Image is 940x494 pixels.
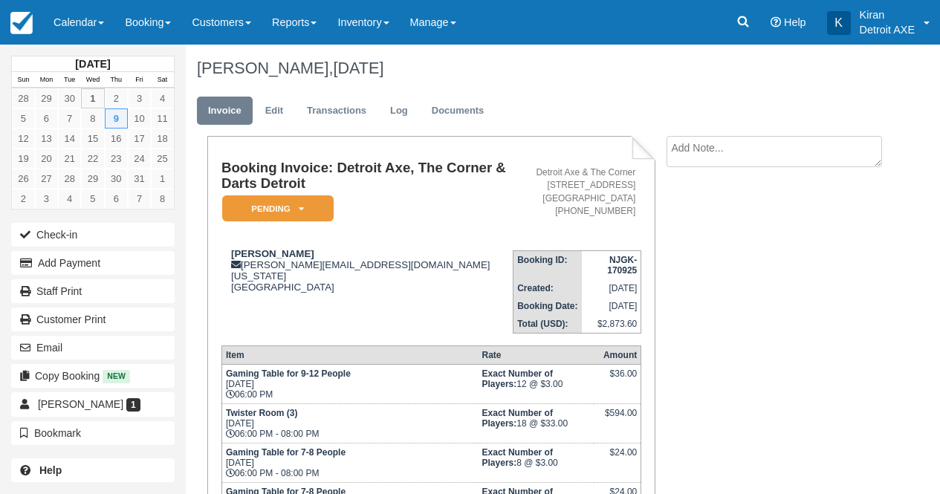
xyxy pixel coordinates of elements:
td: 18 @ $33.00 [479,403,594,443]
a: 12 [12,129,35,149]
a: 28 [58,169,81,189]
th: Sun [12,72,35,88]
a: 25 [151,149,174,169]
button: Bookmark [11,421,175,445]
a: 21 [58,149,81,169]
strong: [PERSON_NAME] [231,248,314,259]
a: 8 [151,189,174,209]
h1: Booking Invoice: Detroit Axe, The Corner & Darts Detroit [221,160,513,191]
a: Edit [254,97,294,126]
th: Booking ID: [513,250,582,279]
th: Rate [479,345,594,364]
a: 10 [128,108,151,129]
address: Detroit Axe & The Corner [STREET_ADDRESS] [GEOGRAPHIC_DATA] [PHONE_NUMBER] [519,166,635,218]
p: Detroit AXE [860,22,915,37]
b: Help [39,464,62,476]
a: 7 [128,189,151,209]
span: New [103,370,130,383]
a: 2 [105,88,128,108]
a: 23 [105,149,128,169]
a: Staff Print [11,279,175,303]
td: [DATE] [582,279,641,297]
td: [DATE] [582,297,641,315]
a: 7 [58,108,81,129]
td: 12 @ $3.00 [479,364,594,403]
th: Item [221,345,478,364]
a: Help [11,458,175,482]
th: Fri [128,72,151,88]
a: [PERSON_NAME] 1 [11,392,175,416]
div: [PERSON_NAME][EMAIL_ADDRESS][DOMAIN_NAME] [US_STATE] [GEOGRAPHIC_DATA] [221,248,513,293]
th: Thu [105,72,128,88]
strong: Exact Number of Players [482,408,553,429]
button: Add Payment [11,251,175,275]
span: [DATE] [333,59,383,77]
button: Email [11,336,175,360]
a: 4 [58,189,81,209]
a: 18 [151,129,174,149]
td: $2,873.60 [582,315,641,334]
td: [DATE] 06:00 PM - 08:00 PM [221,443,478,482]
a: 11 [151,108,174,129]
button: Check-in [11,223,175,247]
span: [PERSON_NAME] [38,398,123,410]
a: 13 [35,129,58,149]
a: 5 [12,108,35,129]
th: Booking Date: [513,297,582,315]
div: $24.00 [597,447,637,469]
strong: Exact Number of Players [482,447,553,468]
a: Transactions [296,97,377,126]
a: 4 [151,88,174,108]
a: 28 [12,88,35,108]
a: 26 [12,169,35,189]
a: 27 [35,169,58,189]
strong: [DATE] [75,58,110,70]
strong: Twister Room (3) [226,408,297,418]
img: checkfront-main-nav-mini-logo.png [10,12,33,34]
a: 19 [12,149,35,169]
th: Total (USD): [513,315,582,334]
a: 31 [128,169,151,189]
a: 24 [128,149,151,169]
h1: [PERSON_NAME], [197,59,880,77]
p: Kiran [860,7,915,22]
strong: Exact Number of Players [482,368,553,389]
a: 2 [12,189,35,209]
strong: Gaming Table for 7-8 People [226,447,346,458]
div: K [827,11,851,35]
th: Created: [513,279,582,297]
a: Invoice [197,97,253,126]
th: Tue [58,72,81,88]
a: Documents [421,97,496,126]
a: 22 [81,149,104,169]
div: $594.00 [597,408,637,430]
a: 9 [105,108,128,129]
th: Wed [81,72,104,88]
a: Log [379,97,419,126]
a: 3 [128,88,151,108]
td: [DATE] 06:00 PM [221,364,478,403]
a: 30 [58,88,81,108]
td: 8 @ $3.00 [479,443,594,482]
a: Customer Print [11,308,175,331]
a: 1 [151,169,174,189]
a: 30 [105,169,128,189]
button: Copy Booking New [11,364,175,388]
a: 15 [81,129,104,149]
strong: Gaming Table for 9-12 People [226,368,351,379]
a: 14 [58,129,81,149]
a: 5 [81,189,104,209]
td: [DATE] 06:00 PM - 08:00 PM [221,403,478,443]
th: Sat [151,72,174,88]
th: Amount [594,345,641,364]
span: Help [784,16,806,28]
a: 29 [81,169,104,189]
a: Pending [221,195,328,222]
a: 6 [105,189,128,209]
em: Pending [222,195,334,221]
div: $36.00 [597,368,637,391]
th: Mon [35,72,58,88]
a: 17 [128,129,151,149]
i: Help [771,17,781,27]
strong: NJGK-170925 [607,255,637,276]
